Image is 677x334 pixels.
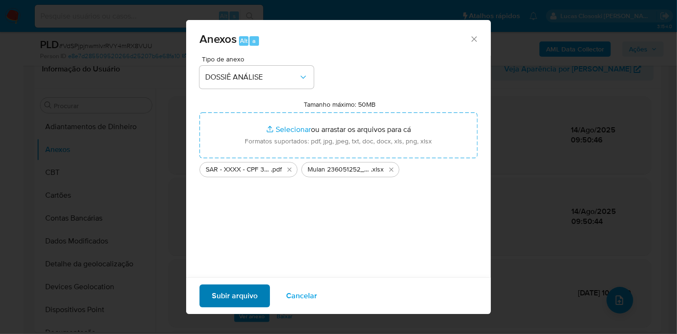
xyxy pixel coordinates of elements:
button: Excluir SAR - XXXX - CPF 30822168898 - RENATO LEITE CARRIJO DE AGUILAR.pdf [284,164,295,175]
span: Mulan 236051252_2025_08_14_08_06_46 [308,165,371,174]
span: .pdf [271,165,282,174]
span: a [252,36,256,45]
span: Cancelar [286,285,317,306]
span: Alt [240,36,248,45]
span: .xlsx [371,165,384,174]
span: Tipo de anexo [202,56,316,62]
ul: Arquivos selecionados [199,158,478,177]
label: Tamanho máximo: 50MB [304,100,376,109]
button: Cancelar [274,284,329,307]
span: Anexos [199,30,237,47]
button: Subir arquivo [199,284,270,307]
span: Subir arquivo [212,285,258,306]
span: DOSSIÊ ANÁLISE [205,72,299,82]
span: SAR - XXXX - CPF 30822168898 - [PERSON_NAME] CARRIJO [PERSON_NAME] [206,165,271,174]
button: Excluir Mulan 236051252_2025_08_14_08_06_46.xlsx [386,164,397,175]
button: DOSSIÊ ANÁLISE [199,66,314,89]
button: Fechar [469,34,478,43]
